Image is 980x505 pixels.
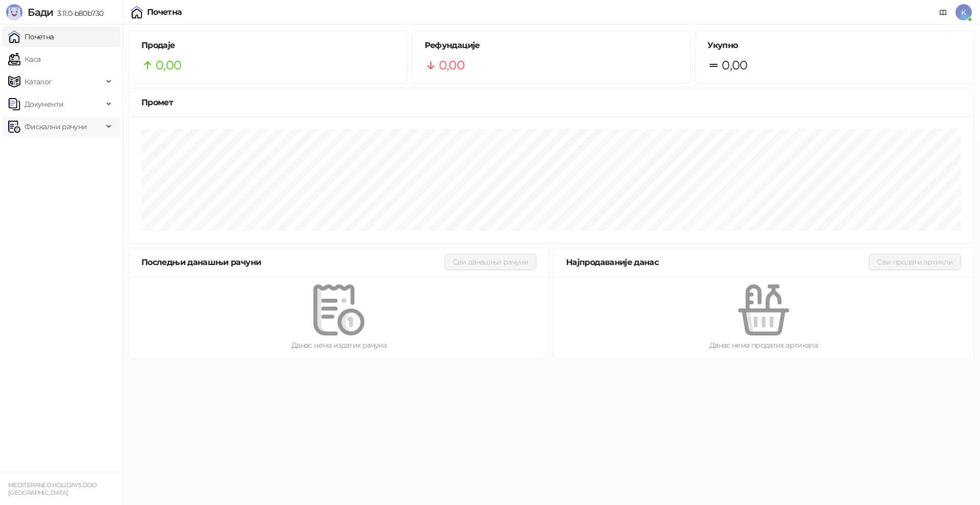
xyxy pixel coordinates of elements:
[147,8,182,16] div: Почетна
[24,71,52,92] span: Каталог
[707,39,961,52] h5: Укупно
[445,254,536,270] button: Сви данашњи рачуни
[141,96,961,109] div: Промет
[566,256,869,269] div: Најпродаваније данас
[141,256,445,269] div: Последњи данашњи рачуни
[24,94,63,114] span: Документи
[570,340,957,351] div: Данас нема продатих артикала
[156,56,181,75] span: 0,00
[722,56,747,75] span: 0,00
[935,4,951,20] a: Документација
[8,482,97,496] small: MEDITERANEO HOLIDAYS DOO [GEOGRAPHIC_DATA]
[28,6,53,18] span: Бади
[141,39,395,52] h5: Продаје
[439,56,464,75] span: 0,00
[6,4,22,20] img: Logo
[869,254,961,270] button: Сви продати артикли
[8,49,40,69] a: Каса
[145,340,532,351] div: Данас нема издатих рачуна
[8,27,54,47] a: Почетна
[24,116,87,137] span: Фискални рачуни
[53,9,103,18] span: 3.11.0-b80b730
[425,39,678,52] h5: Рефундације
[955,4,972,20] span: K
